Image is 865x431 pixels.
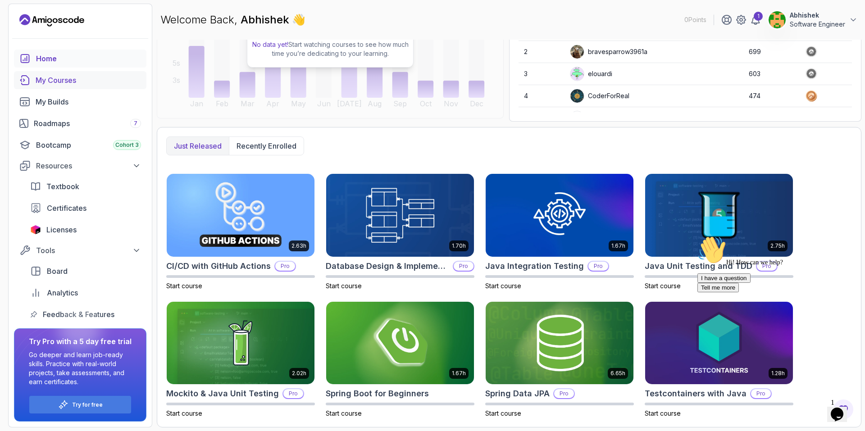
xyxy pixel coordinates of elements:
[252,41,288,48] span: No data yet!
[743,85,800,107] td: 474
[25,199,146,217] a: certificates
[14,158,146,174] button: Resources
[519,85,565,107] td: 4
[454,262,473,271] p: Pro
[519,41,565,63] td: 2
[36,160,141,171] div: Resources
[241,13,292,26] span: Abhishek
[768,11,858,29] button: user profile imageAbhishekSoftware Engineer
[750,14,761,25] a: 1
[14,93,146,111] a: builds
[72,401,103,408] a: Try for free
[570,111,613,125] div: IssaKass
[36,140,141,150] div: Bootcamp
[166,409,202,417] span: Start course
[485,173,634,290] a: Java Integration Testing card1.67hJava Integration TestingProStart course
[485,282,521,290] span: Start course
[25,284,146,302] a: analytics
[326,387,429,400] h2: Spring Boot for Beginners
[570,67,584,81] img: default monster avatar
[554,389,574,398] p: Pro
[166,260,271,272] h2: CI/CD with GitHub Actions
[486,174,633,257] img: Java Integration Testing card
[326,302,474,385] img: Spring Boot for Beginners card
[570,45,647,59] div: bravesparrow3961a
[827,395,856,422] iframe: chat widget
[485,301,634,418] a: Spring Data JPA card6.65hSpring Data JPAProStart course
[47,287,78,298] span: Analytics
[570,67,612,81] div: elouardi
[570,45,584,59] img: user profile image
[283,389,303,398] p: Pro
[36,245,141,256] div: Tools
[25,262,146,280] a: board
[14,242,146,259] button: Tools
[30,225,41,234] img: jetbrains icon
[229,137,304,155] button: Recently enrolled
[326,260,449,272] h2: Database Design & Implementation
[769,11,786,28] img: user profile image
[485,260,584,272] h2: Java Integration Testing
[36,75,141,86] div: My Courses
[743,107,800,129] td: 377
[486,302,633,385] img: Spring Data JPA card
[645,301,793,418] a: Testcontainers with Java card1.28hTestcontainers with JavaProStart course
[237,141,296,151] p: Recently enrolled
[326,173,474,290] a: Database Design & Implementation card1.70hDatabase Design & ImplementationProStart course
[645,302,793,385] img: Testcontainers with Java card
[174,141,222,151] p: Just released
[14,50,146,68] a: home
[326,409,362,417] span: Start course
[29,350,132,386] p: Go deeper and learn job-ready skills. Practice with real-world projects, take assessments, and ea...
[160,13,305,27] p: Welcome Back,
[34,118,141,129] div: Roadmaps
[46,181,79,192] span: Textbook
[684,15,706,24] p: 0 Points
[519,63,565,85] td: 3
[292,13,305,27] span: 👋
[167,174,314,257] img: CI/CD with GitHub Actions card
[167,137,229,155] button: Just released
[134,120,137,127] span: 7
[611,242,625,250] p: 1.67h
[167,302,314,385] img: Mockito & Java Unit Testing card
[166,301,315,418] a: Mockito & Java Unit Testing card2.02hMockito & Java Unit TestingProStart course
[645,174,793,257] img: Java Unit Testing and TDD card
[115,141,139,149] span: Cohort 3
[754,12,763,21] div: 1
[166,173,315,290] a: CI/CD with GitHub Actions card2.63hCI/CD with GitHub ActionsProStart course
[570,89,584,103] img: user profile image
[25,177,146,195] a: textbook
[452,370,466,377] p: 1.67h
[452,242,466,250] p: 1.70h
[485,387,550,400] h2: Spring Data JPA
[291,242,306,250] p: 2.63h
[47,266,68,277] span: Board
[29,395,132,414] button: Try for free
[326,282,362,290] span: Start course
[166,387,279,400] h2: Mockito & Java Unit Testing
[610,370,625,377] p: 6.65h
[43,309,114,320] span: Feedback & Features
[19,13,84,27] a: Landing page
[790,20,845,29] p: Software Engineer
[14,114,146,132] a: roadmaps
[519,107,565,129] td: 5
[790,11,845,20] p: Abhishek
[485,409,521,417] span: Start course
[4,27,89,34] span: Hi! How can we help?
[36,53,141,64] div: Home
[166,282,202,290] span: Start course
[588,262,608,271] p: Pro
[645,260,752,272] h2: Java Unit Testing and TDD
[4,51,45,60] button: Tell me more
[694,232,856,390] iframe: chat widget
[645,409,681,417] span: Start course
[570,111,584,125] img: user profile image
[25,305,146,323] a: feedback
[570,89,629,103] div: CoderForReal
[47,203,86,213] span: Certificates
[743,41,800,63] td: 699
